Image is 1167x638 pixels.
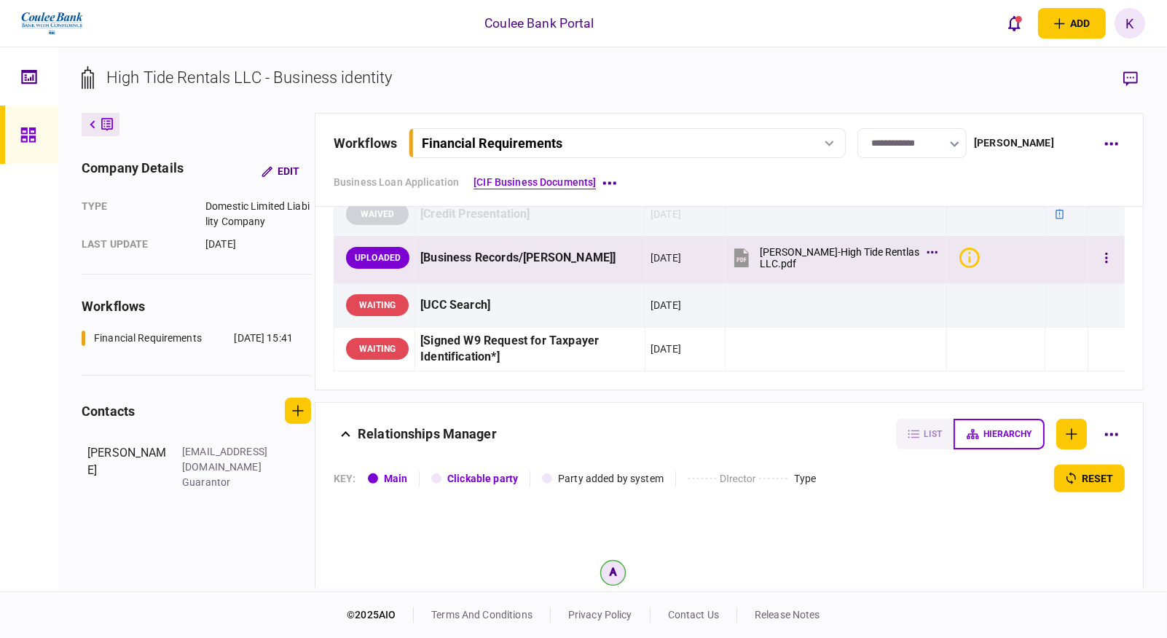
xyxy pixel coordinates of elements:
[974,135,1054,151] div: [PERSON_NAME]
[20,5,85,42] img: client company logo
[334,471,356,487] div: KEY :
[420,289,640,322] div: [UCC Search]
[959,248,980,268] div: Bad quality
[651,251,681,265] div: [DATE]
[205,237,311,252] div: [DATE]
[346,294,409,316] div: WAITING
[731,242,934,275] button: Cris-High Tide Rentlas LLC.pdf
[346,247,409,269] div: UPLOADED
[651,342,681,356] div: [DATE]
[431,609,533,621] a: terms and conditions
[250,158,311,184] button: Edit
[558,471,664,487] div: Party added by system
[484,14,594,33] div: Coulee Bank Portal
[924,429,942,439] span: list
[1115,8,1145,39] button: K
[334,175,459,190] a: Business Loan Application
[347,607,414,623] div: © 2025 AIO
[568,609,632,621] a: privacy policy
[409,128,846,158] button: Financial Requirements
[447,471,518,487] div: Clickable party
[334,133,397,153] div: workflows
[610,567,616,578] text: A
[420,333,640,366] div: [Signed W9 Request for Taxpayer Identification*]
[82,158,184,184] div: company details
[651,298,681,312] div: [DATE]
[755,609,820,621] a: release notes
[422,135,562,151] div: Financial Requirements
[420,198,640,231] div: [Credit Presentation]
[82,296,311,316] div: workflows
[760,246,919,269] div: Cris-High Tide Rentlas LLC.pdf
[346,203,409,225] div: WAIVED
[205,199,311,229] div: Domestic Limited Liability Company
[82,401,135,421] div: contacts
[420,242,640,275] div: [Business Records/[PERSON_NAME]]
[474,175,596,190] a: [CIF Business Documents]
[1038,8,1106,39] button: open adding identity options
[999,8,1029,39] button: open notifications list
[346,338,409,360] div: WAITING
[983,429,1032,439] span: hierarchy
[384,471,408,487] div: Main
[358,419,497,449] div: Relationships Manager
[959,248,986,268] button: Bad quality
[106,66,392,90] div: High Tide Rentals LLC - Business identity
[94,331,202,346] div: Financial Requirements
[794,471,817,487] div: Type
[87,444,168,490] div: [PERSON_NAME]
[182,475,277,490] div: Guarantor
[954,419,1045,449] button: hierarchy
[668,609,719,621] a: contact us
[82,331,293,346] a: Financial Requirements[DATE] 15:41
[182,444,277,475] div: [EMAIL_ADDRESS][DOMAIN_NAME]
[82,199,191,229] div: Type
[82,237,191,252] div: last update
[1054,465,1125,492] button: reset
[651,207,681,221] div: [DATE]
[234,331,293,346] div: [DATE] 15:41
[896,419,954,449] button: list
